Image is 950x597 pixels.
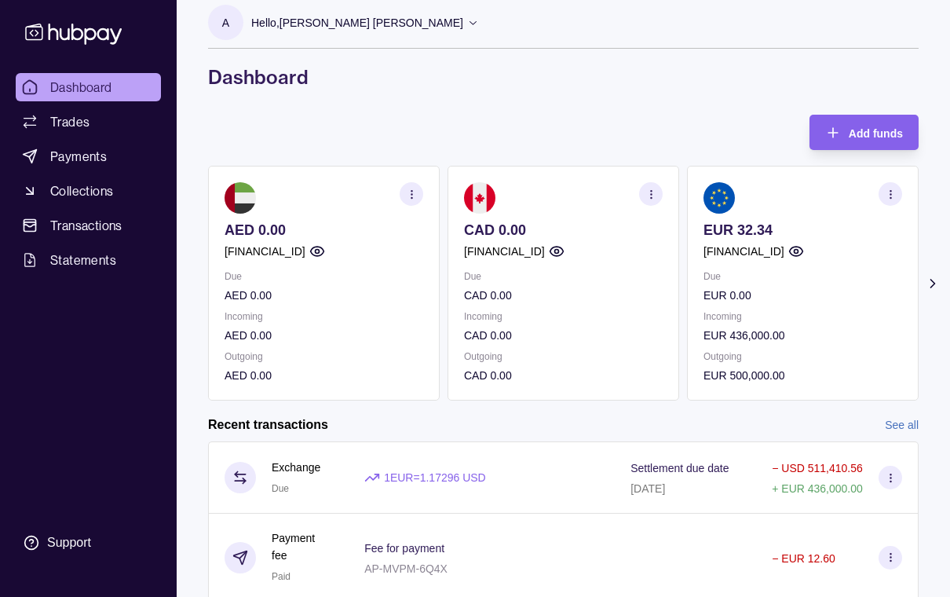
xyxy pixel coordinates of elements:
a: Trades [16,108,161,136]
p: Settlement due date [630,462,729,474]
p: Outgoing [464,348,663,365]
p: [FINANCIAL_ID] [464,243,545,260]
a: Collections [16,177,161,205]
p: CAD 0.00 [464,327,663,344]
a: Statements [16,246,161,274]
span: Payments [50,147,107,166]
p: EUR 500,000.00 [703,367,902,384]
img: eu [703,182,735,214]
p: Payment fee [272,529,333,564]
h2: Recent transactions [208,416,328,434]
p: EUR 0.00 [703,287,902,304]
p: AP-MVPM-6Q4X [364,562,448,575]
img: ae [225,182,256,214]
span: Paid [272,571,290,582]
p: Fee for payment [364,542,444,555]
p: EUR 32.34 [703,222,902,239]
p: A [222,14,229,31]
p: Outgoing [703,348,902,365]
p: Incoming [225,308,423,325]
div: Support [47,534,91,551]
p: − USD 511,410.56 [772,462,863,474]
p: Due [225,268,423,285]
p: Hello, [PERSON_NAME] [PERSON_NAME] [251,14,463,31]
p: + EUR 436,000.00 [772,482,863,495]
p: CAD 0.00 [464,287,663,304]
h1: Dashboard [208,64,919,90]
span: Collections [50,181,113,200]
span: Add funds [849,127,903,140]
a: See all [885,416,919,434]
p: Incoming [703,308,902,325]
p: CAD 0.00 [464,367,663,384]
p: AED 0.00 [225,327,423,344]
button: Add funds [809,115,919,150]
p: AED 0.00 [225,287,423,304]
p: AED 0.00 [225,367,423,384]
p: CAD 0.00 [464,222,663,239]
p: Exchange [272,459,320,476]
span: Transactions [50,216,122,235]
p: [FINANCIAL_ID] [703,243,784,260]
p: AED 0.00 [225,222,423,239]
p: Outgoing [225,348,423,365]
p: Due [464,268,663,285]
img: ca [464,182,495,214]
a: Support [16,526,161,559]
span: Due [272,483,289,494]
p: EUR 436,000.00 [703,327,902,344]
p: [FINANCIAL_ID] [225,243,305,260]
a: Payments [16,142,161,170]
span: Trades [50,112,90,131]
p: [DATE] [630,482,665,495]
p: Incoming [464,308,663,325]
a: Transactions [16,211,161,240]
p: Due [703,268,902,285]
p: 1 EUR = 1.17296 USD [384,469,486,486]
p: − EUR 12.60 [772,552,835,565]
span: Statements [50,251,116,269]
a: Dashboard [16,73,161,101]
span: Dashboard [50,78,112,97]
